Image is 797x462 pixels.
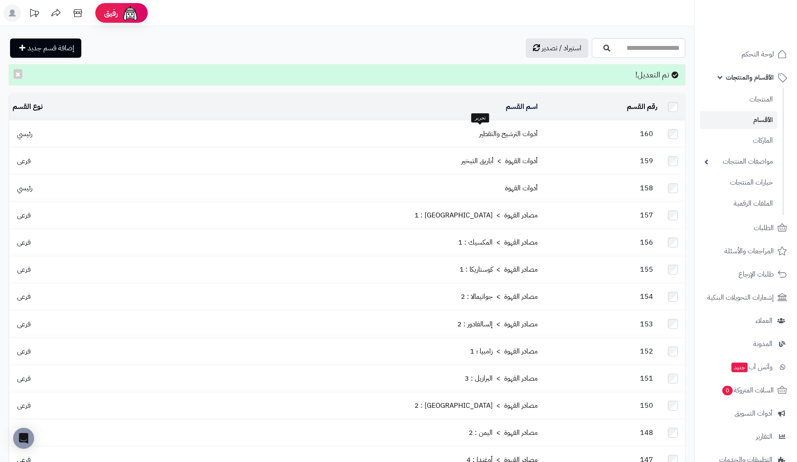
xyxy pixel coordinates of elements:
[756,430,773,443] span: التقارير
[721,384,774,396] span: السلات المتروكة
[9,64,686,85] div: تم التعديل!
[700,194,777,213] a: الملفات الرقمية
[700,217,792,238] a: الطلبات
[700,152,777,171] a: مواصفات المنتجات
[636,129,658,139] span: 160
[700,310,792,331] a: العملاء
[13,428,34,449] div: Open Intercom Messenger
[10,38,81,58] a: إضافة قسم جديد
[636,264,658,275] span: 155
[465,373,538,384] a: مصادر القهوة > البرازيل : 3
[458,319,538,329] a: مصادر القهوة > إلسالفادور : 2
[753,338,773,350] span: المدونة
[738,268,774,280] span: طلبات الإرجاع
[526,38,588,58] a: استيراد / تصدير
[636,210,658,220] span: 157
[542,43,581,53] span: استيراد / تصدير
[13,237,35,248] span: فرعى
[700,44,792,65] a: لوحة التحكم
[13,427,35,438] span: فرعى
[415,400,538,411] a: مصادر القهوة > [GEOGRAPHIC_DATA] : 2
[13,319,35,329] span: فرعى
[636,183,658,193] span: 158
[104,8,118,18] span: رفيق
[480,129,538,139] a: أدوات الترشيح والتقطير
[470,346,538,357] a: مصادر القهوة > زامبيا ؛ 1
[460,264,538,275] a: مصادر القهوة > كوستاريكا : 1
[636,400,658,411] span: 150
[13,129,37,139] span: رئيسي
[636,427,658,438] span: 148
[724,245,774,257] span: المراجعات والأسئلة
[755,315,773,327] span: العملاء
[754,222,774,234] span: الطلبات
[636,319,658,329] span: 153
[636,373,658,384] span: 151
[722,386,733,395] span: 0
[738,24,789,42] img: logo-2.png
[636,346,658,357] span: 152
[726,71,774,84] span: الأقسام والمنتجات
[13,400,35,411] span: فرعى
[471,113,489,123] div: تحرير
[506,101,538,112] a: اسم القسم
[700,333,792,354] a: المدونة
[700,131,777,150] a: الماركات
[505,183,538,193] a: أدوات القهوة
[741,48,774,60] span: لوحة التحكم
[13,183,37,193] span: رئيسي
[734,407,773,420] span: أدوات التسويق
[13,156,35,166] span: فرعى
[469,427,538,438] a: مصادر القهوة > اليمن : 2
[700,403,792,424] a: أدوات التسويق
[459,237,538,248] a: مصادر القهوة > المكسيك : 1
[700,426,792,447] a: التقارير
[23,4,45,24] a: تحديثات المنصة
[707,291,774,304] span: إشعارات التحويلات البنكية
[545,102,658,112] div: رقم القسم
[461,291,538,302] a: مصادر القهوة > جواتيمالا : 2
[700,287,792,308] a: إشعارات التحويلات البنكية
[700,264,792,285] a: طلبات الإرجاع
[731,361,773,373] span: وآتس آب
[28,43,74,53] span: إضافة قسم جديد
[700,90,777,109] a: المنتجات
[700,173,777,192] a: خيارات المنتجات
[13,264,35,275] span: فرعى
[636,156,658,166] span: 159
[13,210,35,220] span: فرعى
[14,69,22,79] button: ×
[636,291,658,302] span: 154
[13,373,35,384] span: فرعى
[636,237,658,248] span: 156
[731,363,748,372] span: جديد
[700,111,777,129] a: الأقسام
[700,241,792,262] a: المراجعات والأسئلة
[9,94,127,120] td: نوع القسم
[122,4,139,22] img: ai-face.png
[415,210,538,220] a: مصادر القهوة > [GEOGRAPHIC_DATA] : 1
[13,346,35,357] span: فرعى
[700,357,792,378] a: وآتس آبجديد
[700,380,792,401] a: السلات المتروكة0
[13,291,35,302] span: فرعى
[462,156,538,166] a: أدوات القهوة > أباريق التبخير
